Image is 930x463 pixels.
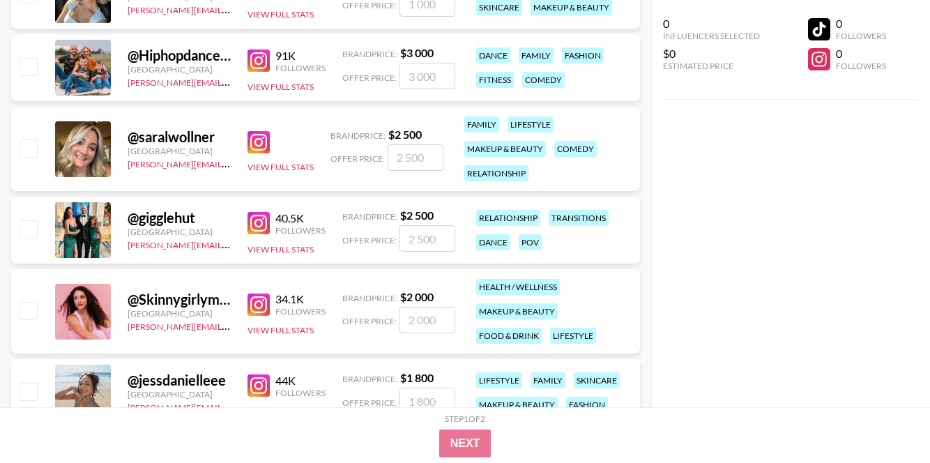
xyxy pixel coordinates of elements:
div: [GEOGRAPHIC_DATA] [128,308,231,319]
img: Instagram [247,374,270,397]
div: family [519,47,554,63]
div: skincare [574,372,620,388]
div: Estimated Price [663,61,760,71]
button: View Full Stats [247,82,314,92]
input: 2 000 [399,307,455,333]
div: lifestyle [508,116,554,132]
div: 34.1K [275,292,326,306]
div: @ jessdanielleee [128,372,231,389]
strong: $ 3 000 [400,46,434,59]
div: transitions [549,210,609,226]
div: dance [476,47,510,63]
button: View Full Stats [247,244,314,255]
a: [PERSON_NAME][EMAIL_ADDRESS][DOMAIN_NAME] [128,237,334,250]
div: Step 1 of 2 [445,413,485,424]
strong: $ 2 000 [400,290,434,303]
button: View Full Stats [247,407,314,417]
div: fashion [562,47,604,63]
span: Brand Price: [342,374,397,384]
img: Instagram [247,212,270,234]
div: [GEOGRAPHIC_DATA] [128,389,231,400]
img: Instagram [247,50,270,72]
div: fitness [476,72,514,88]
input: 2 500 [388,144,443,171]
div: Followers [836,61,886,71]
span: Offer Price: [330,153,385,164]
div: pov [519,234,542,250]
div: @ gigglehut [128,209,231,227]
div: dance [476,234,510,250]
div: makeup & beauty [464,141,546,157]
div: Followers [836,31,886,41]
span: Brand Price: [342,211,397,222]
span: Offer Price: [342,73,397,83]
div: lifestyle [476,372,522,388]
div: relationship [464,165,528,181]
div: @ Skinnygirlymillionaire [128,291,231,308]
div: 0 [836,47,886,61]
span: Offer Price: [342,235,397,245]
button: Next [439,430,491,457]
a: [PERSON_NAME][EMAIL_ADDRESS][DOMAIN_NAME] [128,400,334,413]
div: lifestyle [550,328,596,344]
div: Followers [275,388,326,398]
div: 0 [663,17,760,31]
div: Followers [275,306,326,317]
div: fashion [566,397,608,413]
div: 0 [836,17,886,31]
img: Instagram [247,131,270,153]
a: [PERSON_NAME][EMAIL_ADDRESS][DOMAIN_NAME] [128,156,334,169]
div: family [464,116,499,132]
div: Followers [275,63,326,73]
div: relationship [476,210,540,226]
span: Brand Price: [342,49,397,59]
input: 2 500 [399,225,455,252]
span: Offer Price: [342,316,397,326]
div: @ saralwollner [128,128,231,146]
span: Offer Price: [342,397,397,408]
img: Instagram [247,294,270,316]
a: [PERSON_NAME][EMAIL_ADDRESS][PERSON_NAME][DOMAIN_NAME] [128,2,400,15]
div: [GEOGRAPHIC_DATA] [128,64,231,75]
div: food & drink [476,328,542,344]
div: 40.5K [275,211,326,225]
div: comedy [554,141,597,157]
strong: $ 2 500 [400,208,434,222]
span: Brand Price: [342,293,397,303]
div: [GEOGRAPHIC_DATA] [128,227,231,237]
div: family [531,372,565,388]
div: $0 [663,47,760,61]
strong: $ 2 500 [388,128,422,141]
div: Followers [275,225,326,236]
div: [GEOGRAPHIC_DATA] [128,146,231,156]
a: [PERSON_NAME][EMAIL_ADDRESS][PERSON_NAME][DOMAIN_NAME] [128,319,400,332]
button: View Full Stats [247,162,314,172]
iframe: Drift Widget Chat Controller [860,393,913,446]
span: Brand Price: [330,130,386,141]
div: makeup & beauty [476,303,558,319]
a: [PERSON_NAME][EMAIL_ADDRESS][DOMAIN_NAME] [128,75,334,88]
div: @ Hiphopdancer06 [128,47,231,64]
button: View Full Stats [247,325,314,335]
input: 1 800 [399,388,455,414]
div: comedy [522,72,565,88]
button: View Full Stats [247,9,314,20]
input: 3 000 [399,63,455,89]
div: 44K [275,374,326,388]
div: makeup & beauty [476,397,558,413]
div: Influencers Selected [663,31,760,41]
div: 91K [275,49,326,63]
div: health / wellness [476,279,560,295]
strong: $ 1 800 [400,371,434,384]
